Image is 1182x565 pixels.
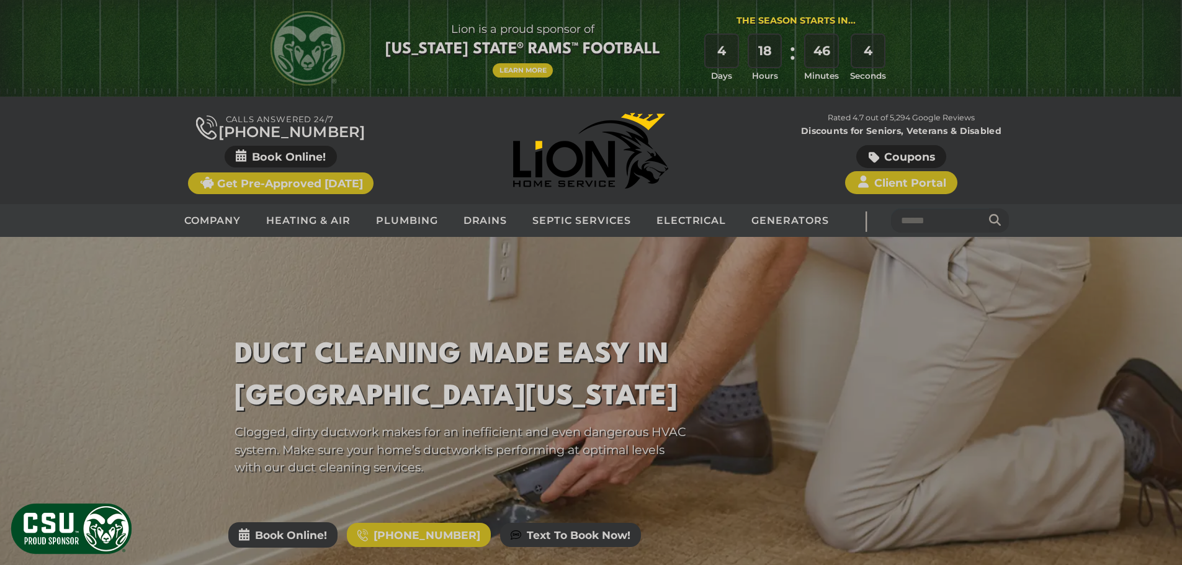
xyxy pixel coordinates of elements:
[347,523,491,548] a: [PHONE_NUMBER]
[9,502,133,556] img: CSU Sponsor Badge
[752,69,778,82] span: Hours
[188,172,374,194] a: Get Pre-Approved [DATE]
[235,423,686,476] p: Clogged, dirty ductwork makes for an inefficient and even dangerous HVAC system. Make sure your h...
[711,69,732,82] span: Days
[804,69,839,82] span: Minutes
[196,113,365,140] a: [PHONE_NUMBER]
[737,14,856,28] div: The Season Starts in...
[746,111,1056,125] p: Rated 4.7 out of 5,294 Google Reviews
[644,205,740,236] a: Electrical
[852,35,884,67] div: 4
[254,205,363,236] a: Heating & Air
[805,35,838,67] div: 46
[786,35,799,82] div: :
[513,113,668,189] img: Lion Home Service
[749,127,1054,135] span: Discounts for Seniors, Veterans & Disabled
[493,63,553,78] a: Learn More
[749,35,781,67] div: 18
[225,146,337,167] span: Book Online!
[385,39,660,60] span: [US_STATE] State® Rams™ Football
[520,205,643,236] a: Septic Services
[841,204,891,237] div: |
[850,69,886,82] span: Seconds
[845,171,957,194] a: Client Portal
[705,35,738,67] div: 4
[385,19,660,39] span: Lion is a proud sponsor of
[500,523,641,548] a: Text To Book Now!
[739,205,841,236] a: Generators
[451,205,521,236] a: Drains
[235,334,686,417] h1: Duct Cleaning Made Easy In [GEOGRAPHIC_DATA][US_STATE]
[271,11,345,86] img: CSU Rams logo
[228,522,338,547] span: Book Online!
[364,205,451,236] a: Plumbing
[856,145,946,168] a: Coupons
[172,205,254,236] a: Company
